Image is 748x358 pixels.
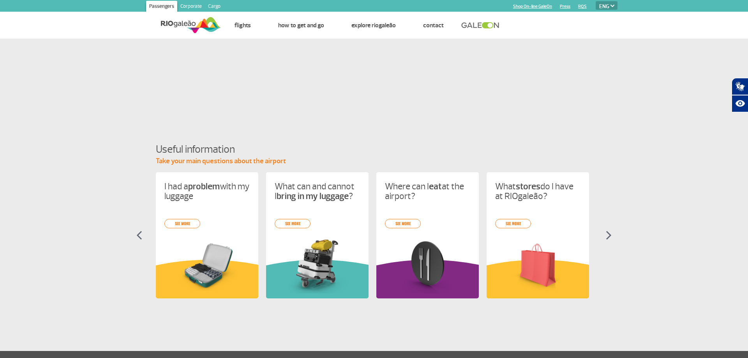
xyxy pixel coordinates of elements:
[278,21,324,29] a: How to get and go
[487,260,589,298] img: amareloInformacoesUteis.svg
[495,182,580,201] p: What do I have at RIOgaleão?
[156,260,258,298] img: amareloInformacoesUteis.svg
[495,238,580,293] img: card%20informa%C3%A7%C3%B5es%206.png
[266,260,369,298] img: verdeInformacoesUteis.svg
[277,190,349,202] strong: bring in my luggage
[351,21,396,29] a: Explore RIOgaleão
[376,260,479,298] img: roxoInformacoesUteis.svg
[146,1,177,13] a: Passengers
[164,182,250,201] p: I had a with my luggage
[188,181,220,192] strong: problem
[732,78,748,112] div: Plugin de acessibilidade da Hand Talk.
[732,95,748,112] button: Abrir recursos assistivos.
[385,238,470,293] img: card%20informa%C3%A7%C3%B5es%208.png
[164,238,250,293] img: problema-bagagem.png
[606,231,612,240] img: seta-direita
[136,231,142,240] img: seta-esquerda
[275,182,360,201] p: What can and cannot I ?
[205,1,224,13] a: Cargo
[516,181,540,192] strong: stores
[560,4,570,9] a: Press
[385,219,421,228] a: see more
[275,238,360,293] img: card%20informa%C3%A7%C3%B5es%201.png
[156,157,592,166] p: Take your main questions about the airport
[578,4,587,9] a: RQS
[177,1,205,13] a: Corporate
[156,142,592,157] h4: Useful information
[385,182,470,201] p: Where can I at the airport?
[429,181,442,192] strong: eat
[513,4,552,9] a: Shop On-line GaleOn
[732,78,748,95] button: Abrir tradutor de língua de sinais.
[235,21,251,29] a: Flights
[495,219,531,228] a: see more
[423,21,444,29] a: Contact
[164,219,200,228] a: see more
[275,219,310,228] a: see more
